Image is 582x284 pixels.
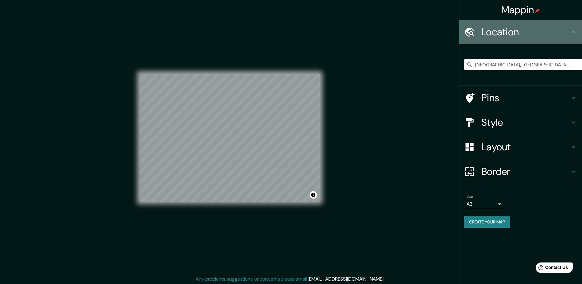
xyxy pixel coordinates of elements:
div: Border [459,159,582,184]
input: Pick your city or area [464,59,582,70]
div: Pins [459,85,582,110]
h4: Layout [481,141,570,153]
h4: Style [481,116,570,128]
button: Toggle attribution [310,191,317,199]
div: Location [459,20,582,44]
button: Create your map [464,216,510,228]
h4: Mappin [501,4,540,16]
div: A3 [467,199,503,209]
p: Any problems, suggestions, or concerns please email . [196,275,384,283]
img: pin-icon.png [535,8,540,13]
div: . [385,275,387,283]
h4: Pins [481,92,570,104]
h4: Location [481,26,570,38]
canvas: Map [140,74,320,202]
label: Size [467,194,473,199]
a: [EMAIL_ADDRESS][DOMAIN_NAME] [308,276,384,282]
iframe: Help widget launcher [527,260,575,277]
div: Style [459,110,582,135]
div: Layout [459,135,582,159]
h4: Border [481,165,570,178]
